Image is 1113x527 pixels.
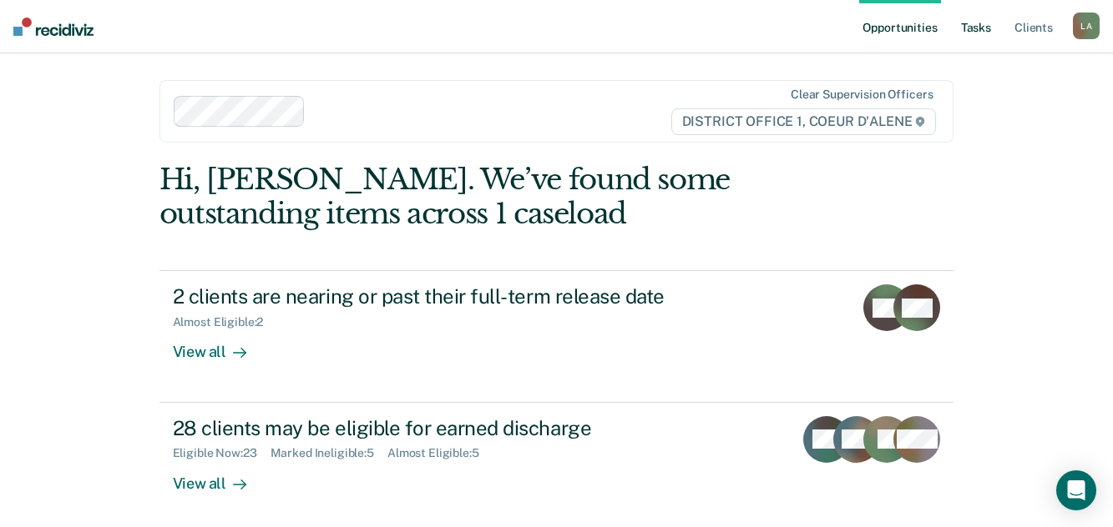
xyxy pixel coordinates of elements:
[1073,13,1100,39] button: LA
[671,108,937,135] span: DISTRICT OFFICE 1, COEUR D'ALENE
[173,315,277,329] div: Almost Eligible : 2
[173,446,271,460] div: Eligible Now : 23
[271,446,387,460] div: Marked Ineligible : 5
[13,18,94,36] img: Recidiviz
[791,88,933,102] div: Clear supervision officers
[173,460,266,493] div: View all
[173,416,759,440] div: 28 clients may be eligible for earned discharge
[173,284,759,309] div: 2 clients are nearing or past their full-term release date
[173,329,266,362] div: View all
[159,163,795,231] div: Hi, [PERSON_NAME]. We’ve found some outstanding items across 1 caseload
[387,446,493,460] div: Almost Eligible : 5
[1056,470,1096,510] div: Open Intercom Messenger
[1073,13,1100,39] div: L A
[159,270,954,402] a: 2 clients are nearing or past their full-term release dateAlmost Eligible:2View all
